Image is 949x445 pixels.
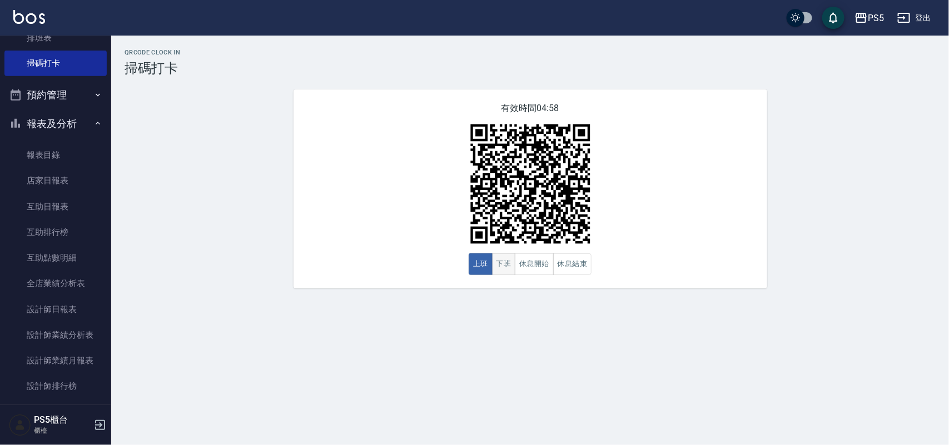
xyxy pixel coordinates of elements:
[515,253,554,275] button: 休息開始
[4,399,107,425] a: 每日收支明細
[4,194,107,219] a: 互助日報表
[4,168,107,193] a: 店家日報表
[34,414,91,426] h5: PS5櫃台
[125,61,936,76] h3: 掃碼打卡
[125,49,936,56] h2: QRcode Clock In
[4,142,107,168] a: 報表目錄
[4,219,107,245] a: 互助排行榜
[4,81,107,109] button: 預約管理
[4,348,107,373] a: 設計師業績月報表
[34,426,91,436] p: 櫃檯
[4,245,107,271] a: 互助點數明細
[822,7,844,29] button: save
[4,25,107,51] a: 排班表
[492,253,516,275] button: 下班
[893,8,936,28] button: 登出
[469,253,493,275] button: 上班
[4,297,107,322] a: 設計師日報表
[4,322,107,348] a: 設計師業績分析表
[850,7,888,29] button: PS5
[868,11,884,25] div: PS5
[553,253,592,275] button: 休息結束
[13,10,45,24] img: Logo
[4,51,107,76] a: 掃碼打卡
[294,89,767,288] div: 有效時間 04:58
[4,373,107,399] a: 設計師排行榜
[4,109,107,138] button: 報表及分析
[9,414,31,436] img: Person
[4,271,107,296] a: 全店業績分析表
